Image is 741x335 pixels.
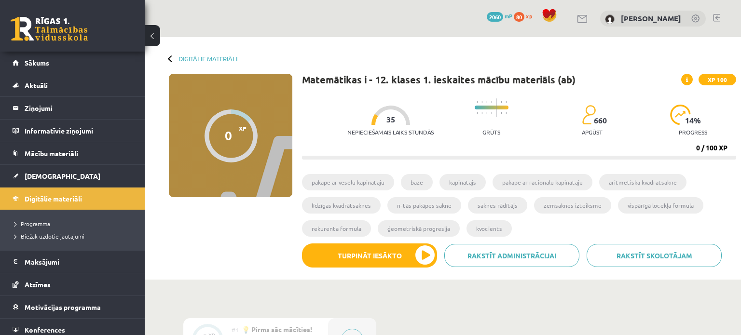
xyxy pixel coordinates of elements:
[25,120,133,142] legend: Informatīvie ziņojumi
[14,232,135,241] a: Biežāk uzdotie jautājumi
[679,129,707,135] p: progress
[482,129,500,135] p: Grūts
[491,112,492,114] img: icon-short-line-57e1e144782c952c97e751825c79c345078a6d821885a25fce030b3d8c18986b.svg
[25,194,82,203] span: Digitālie materiāli
[477,101,478,103] img: icon-short-line-57e1e144782c952c97e751825c79c345078a6d821885a25fce030b3d8c18986b.svg
[13,120,133,142] a: Informatīvie ziņojumi
[13,142,133,164] a: Mācību materiāli
[387,197,461,214] li: n-tās pakāpes sakne
[13,251,133,273] a: Maksājumi
[514,12,537,20] a: 80 xp
[621,13,681,23] a: [PERSON_NAME]
[506,101,507,103] img: icon-short-line-57e1e144782c952c97e751825c79c345078a6d821885a25fce030b3d8c18986b.svg
[526,12,532,20] span: xp
[13,165,133,187] a: [DEMOGRAPHIC_DATA]
[505,12,512,20] span: mP
[13,97,133,119] a: Ziņojumi
[493,174,592,190] li: pakāpe ar racionālu kāpinātāju
[11,17,88,41] a: Rīgas 1. Tālmācības vidusskola
[25,303,101,311] span: Motivācijas programma
[386,115,395,124] span: 35
[25,325,65,334] span: Konferences
[477,112,478,114] img: icon-short-line-57e1e144782c952c97e751825c79c345078a6d821885a25fce030b3d8c18986b.svg
[25,97,133,119] legend: Ziņojumi
[481,101,482,103] img: icon-short-line-57e1e144782c952c97e751825c79c345078a6d821885a25fce030b3d8c18986b.svg
[534,197,611,214] li: zemsaknes izteiksme
[13,74,133,96] a: Aktuāli
[594,116,607,125] span: 660
[468,197,527,214] li: saknes rādītājs
[605,14,615,24] img: Evita Prole
[467,220,512,237] li: kvocients
[506,112,507,114] img: icon-short-line-57e1e144782c952c97e751825c79c345078a6d821885a25fce030b3d8c18986b.svg
[487,12,512,20] a: 2060 mP
[13,52,133,74] a: Sākums
[302,174,394,190] li: pakāpe ar veselu kāpinātāju
[232,326,239,334] span: #1
[13,273,133,295] a: Atzīmes
[378,220,460,237] li: ģeometriskā progresija
[302,74,576,85] h1: Matemātikas i - 12. klases 1. ieskaites mācību materiāls (ab)
[25,149,78,158] span: Mācību materiāli
[302,220,371,237] li: rekurenta formula
[514,12,524,22] span: 80
[496,98,497,117] img: icon-long-line-d9ea69661e0d244f92f715978eff75569469978d946b2353a9bb055b3ed8787d.svg
[25,172,100,180] span: [DEMOGRAPHIC_DATA]
[491,101,492,103] img: icon-short-line-57e1e144782c952c97e751825c79c345078a6d821885a25fce030b3d8c18986b.svg
[582,129,603,135] p: apgūst
[178,55,237,62] a: Digitālie materiāli
[13,188,133,210] a: Digitālie materiāli
[501,101,502,103] img: icon-short-line-57e1e144782c952c97e751825c79c345078a6d821885a25fce030b3d8c18986b.svg
[347,129,434,135] p: Nepieciešamais laiks stundās
[302,197,381,214] li: līdzīgas kvadrātsaknes
[14,232,84,240] span: Biežāk uzdotie jautājumi
[14,220,50,228] span: Programma
[699,74,736,85] span: XP 100
[481,112,482,114] img: icon-short-line-57e1e144782c952c97e751825c79c345078a6d821885a25fce030b3d8c18986b.svg
[225,128,232,143] div: 0
[670,105,691,125] img: icon-progress-161ccf0a02000e728c5f80fcf4c31c7af3da0e1684b2b1d7c360e028c24a22f1.svg
[302,243,437,268] button: Turpināt iesākto
[13,296,133,318] a: Motivācijas programma
[618,197,703,214] li: vispārīgā locekļa formula
[582,105,596,125] img: students-c634bb4e5e11cddfef0936a35e636f08e4e9abd3cc4e673bd6f9a4125e45ecb1.svg
[444,244,579,267] a: Rakstīt administrācijai
[401,174,433,190] li: bāze
[486,112,487,114] img: icon-short-line-57e1e144782c952c97e751825c79c345078a6d821885a25fce030b3d8c18986b.svg
[439,174,486,190] li: kāpinātājs
[587,244,722,267] a: Rakstīt skolotājam
[25,280,51,289] span: Atzīmes
[25,58,49,67] span: Sākums
[14,219,135,228] a: Programma
[239,125,247,132] span: XP
[685,116,701,125] span: 14 %
[486,101,487,103] img: icon-short-line-57e1e144782c952c97e751825c79c345078a6d821885a25fce030b3d8c18986b.svg
[501,112,502,114] img: icon-short-line-57e1e144782c952c97e751825c79c345078a6d821885a25fce030b3d8c18986b.svg
[25,81,48,90] span: Aktuāli
[487,12,503,22] span: 2060
[25,251,133,273] legend: Maksājumi
[599,174,686,190] li: aritmētiskā kvadrātsakne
